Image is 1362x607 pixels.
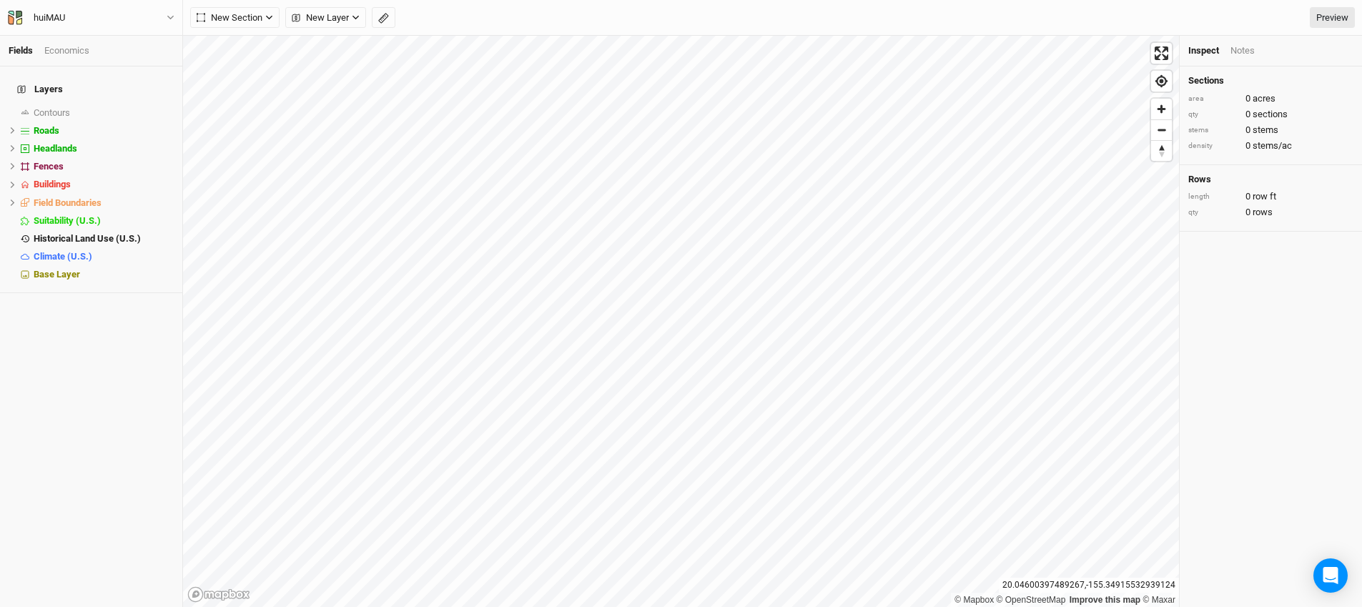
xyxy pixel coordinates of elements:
[9,45,33,56] a: Fields
[34,233,174,245] div: Historical Land Use (U.S.)
[1188,44,1219,57] div: Inspect
[1188,109,1238,120] div: qty
[1188,139,1353,152] div: 0
[34,179,71,189] span: Buildings
[1253,139,1292,152] span: stems/ac
[7,10,175,26] button: huiMAU
[34,107,174,119] div: Contours
[9,75,174,104] h4: Layers
[34,143,174,154] div: Headlands
[285,7,366,29] button: New Layer
[999,578,1179,593] div: 20.04600397489267 , -155.34915532939124
[1151,99,1172,119] button: Zoom in
[1188,206,1353,219] div: 0
[34,125,174,137] div: Roads
[34,11,65,25] div: huiMAU
[34,143,77,154] span: Headlands
[1151,140,1172,161] button: Reset bearing to north
[1188,207,1238,218] div: qty
[34,197,174,209] div: Field Boundaries
[1253,206,1273,219] span: rows
[34,215,174,227] div: Suitability (U.S.)
[1188,190,1353,203] div: 0
[34,125,59,136] span: Roads
[1143,595,1175,605] a: Maxar
[34,251,92,262] span: Climate (U.S.)
[34,233,141,244] span: Historical Land Use (U.S.)
[1151,120,1172,140] span: Zoom out
[34,251,174,262] div: Climate (U.S.)
[997,595,1066,605] a: OpenStreetMap
[1188,75,1353,87] h4: Sections
[1151,119,1172,140] button: Zoom out
[34,269,174,280] div: Base Layer
[1151,43,1172,64] button: Enter fullscreen
[1310,7,1355,29] a: Preview
[1188,94,1238,104] div: area
[1070,595,1140,605] a: Improve this map
[34,161,64,172] span: Fences
[34,179,174,190] div: Buildings
[1230,44,1255,57] div: Notes
[34,161,174,172] div: Fences
[34,215,101,226] span: Suitability (U.S.)
[1253,108,1288,121] span: sections
[1188,192,1238,202] div: length
[954,595,994,605] a: Mapbox
[183,36,1179,607] canvas: Map
[34,269,80,280] span: Base Layer
[1188,174,1353,185] h4: Rows
[1188,125,1238,136] div: stems
[197,11,262,25] span: New Section
[1188,108,1353,121] div: 0
[1151,71,1172,92] button: Find my location
[1253,124,1278,137] span: stems
[187,586,250,603] a: Mapbox logo
[1188,124,1353,137] div: 0
[44,44,89,57] div: Economics
[1313,558,1348,593] div: Open Intercom Messenger
[1188,141,1238,152] div: density
[1253,190,1276,203] span: row ft
[34,107,70,118] span: Contours
[190,7,280,29] button: New Section
[292,11,349,25] span: New Layer
[1188,92,1353,105] div: 0
[372,7,395,29] button: Shortcut: M
[1253,92,1275,105] span: acres
[34,197,102,208] span: Field Boundaries
[1151,141,1172,161] span: Reset bearing to north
